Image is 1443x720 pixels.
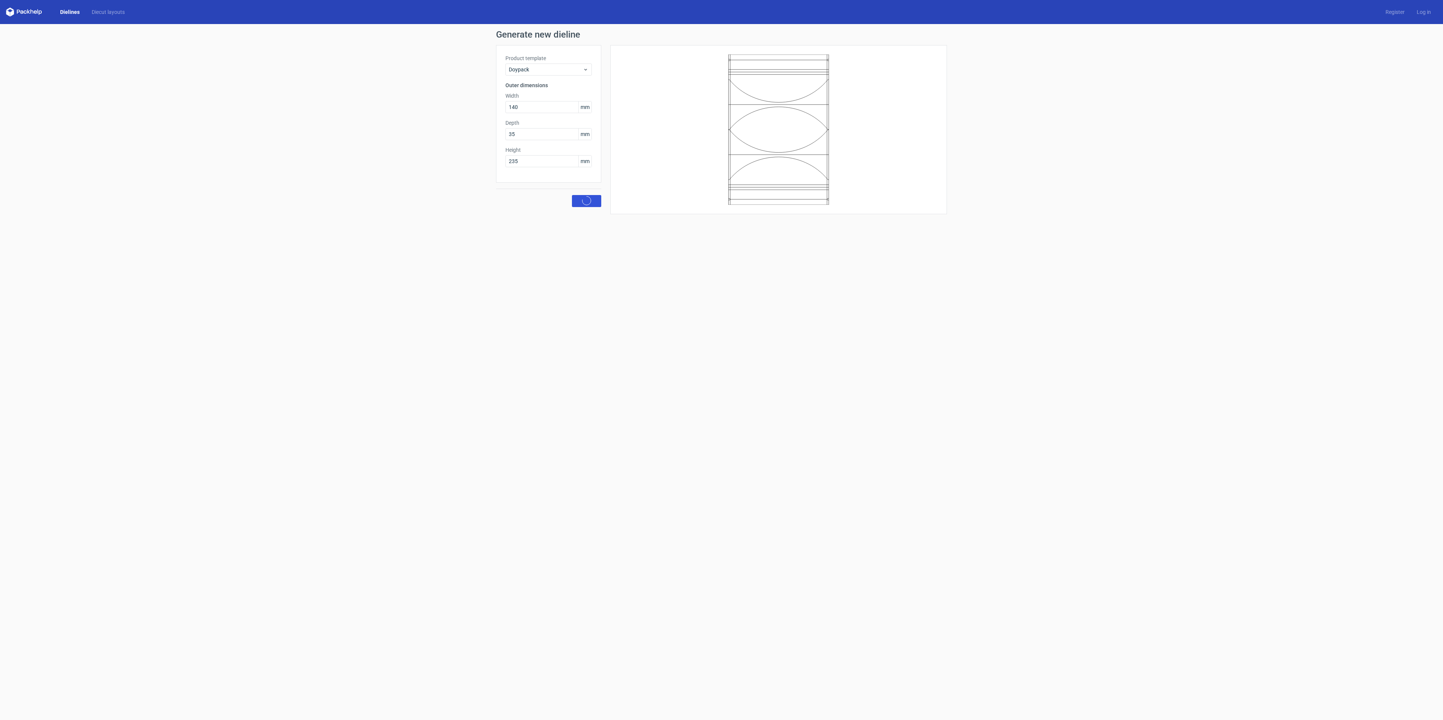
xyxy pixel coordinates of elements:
[54,8,86,16] a: Dielines
[505,92,592,100] label: Width
[578,156,591,167] span: mm
[1379,8,1411,16] a: Register
[86,8,131,16] a: Diecut layouts
[496,30,947,39] h1: Generate new dieline
[505,82,592,89] h3: Outer dimensions
[509,66,583,73] span: Doypack
[505,119,592,127] label: Depth
[578,101,591,113] span: mm
[1411,8,1437,16] a: Log in
[505,54,592,62] label: Product template
[578,129,591,140] span: mm
[505,146,592,154] label: Height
